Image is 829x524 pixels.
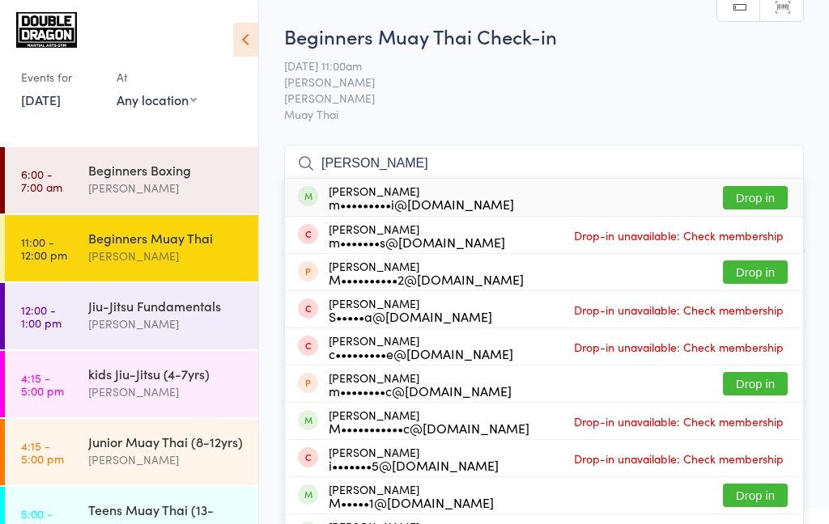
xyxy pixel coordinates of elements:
button: Drop in [723,372,788,395]
button: Drop in [723,186,788,209]
span: Muay Thai [284,106,804,122]
div: At [117,64,197,91]
div: c•••••••••e@[DOMAIN_NAME] [329,347,513,360]
div: [PERSON_NAME] [88,315,244,333]
button: Drop in [723,260,788,284]
div: m••••••••c@[DOMAIN_NAME] [329,384,512,397]
div: [PERSON_NAME] [88,382,244,401]
a: 12:00 -1:00 pmJiu-Jitsu Fundamentals[PERSON_NAME] [5,283,258,349]
div: Any location [117,91,197,108]
div: [PERSON_NAME] [88,450,244,469]
time: 4:15 - 5:00 pm [21,439,64,465]
div: [PERSON_NAME] [329,371,512,397]
div: Events for [21,64,100,91]
span: Drop-in unavailable: Check membership [570,298,788,322]
div: S•••••a@[DOMAIN_NAME] [329,310,492,323]
a: 4:15 -5:00 pmJunior Muay Thai (8-12yrs)[PERSON_NAME] [5,419,258,485]
div: [PERSON_NAME] [329,446,499,471]
div: i•••••••5@[DOMAIN_NAME] [329,458,499,471]
div: Beginners Muay Thai [88,229,244,247]
button: Drop in [723,484,788,507]
img: Double Dragon Gym [16,12,77,48]
h2: Beginners Muay Thai Check-in [284,23,804,49]
span: Drop-in unavailable: Check membership [570,409,788,433]
div: [PERSON_NAME] [329,297,492,323]
span: [PERSON_NAME] [284,74,779,90]
div: [PERSON_NAME] [88,179,244,197]
div: [PERSON_NAME] [329,483,494,509]
span: [PERSON_NAME] [284,90,779,106]
time: 12:00 - 1:00 pm [21,303,62,329]
time: 4:15 - 5:00 pm [21,371,64,397]
div: m•••••••s@[DOMAIN_NAME] [329,235,505,248]
a: 11:00 -12:00 pmBeginners Muay Thai[PERSON_NAME] [5,215,258,281]
div: [PERSON_NAME] [88,247,244,265]
div: m•••••••••i@[DOMAIN_NAME] [329,197,514,210]
span: Drop-in unavailable: Check membership [570,446,788,471]
div: [PERSON_NAME] [329,408,529,434]
div: Jiu-Jitsu Fundamentals [88,297,244,315]
a: [DATE] [21,91,61,108]
div: Beginners Boxing [88,161,244,179]
span: Drop-in unavailable: Check membership [570,335,788,359]
div: [PERSON_NAME] [329,184,514,210]
span: Drop-in unavailable: Check membership [570,223,788,247]
div: kids Jiu-Jitsu (4-7yrs) [88,365,244,382]
div: M•••••••••••c@[DOMAIN_NAME] [329,421,529,434]
div: [PERSON_NAME] [329,260,524,285]
input: Search [284,145,804,182]
a: 6:00 -7:00 amBeginners Boxing[PERSON_NAME] [5,147,258,213]
div: M••••••••••2@[DOMAIN_NAME] [329,273,524,285]
div: [PERSON_NAME] [329,222,505,248]
div: Junior Muay Thai (8-12yrs) [88,433,244,450]
div: [PERSON_NAME] [329,334,513,360]
a: 4:15 -5:00 pmkids Jiu-Jitsu (4-7yrs)[PERSON_NAME] [5,351,258,417]
time: 6:00 - 7:00 am [21,167,62,193]
time: 11:00 - 12:00 pm [21,235,67,261]
div: M•••••1@[DOMAIN_NAME] [329,496,494,509]
span: [DATE] 11:00am [284,57,779,74]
